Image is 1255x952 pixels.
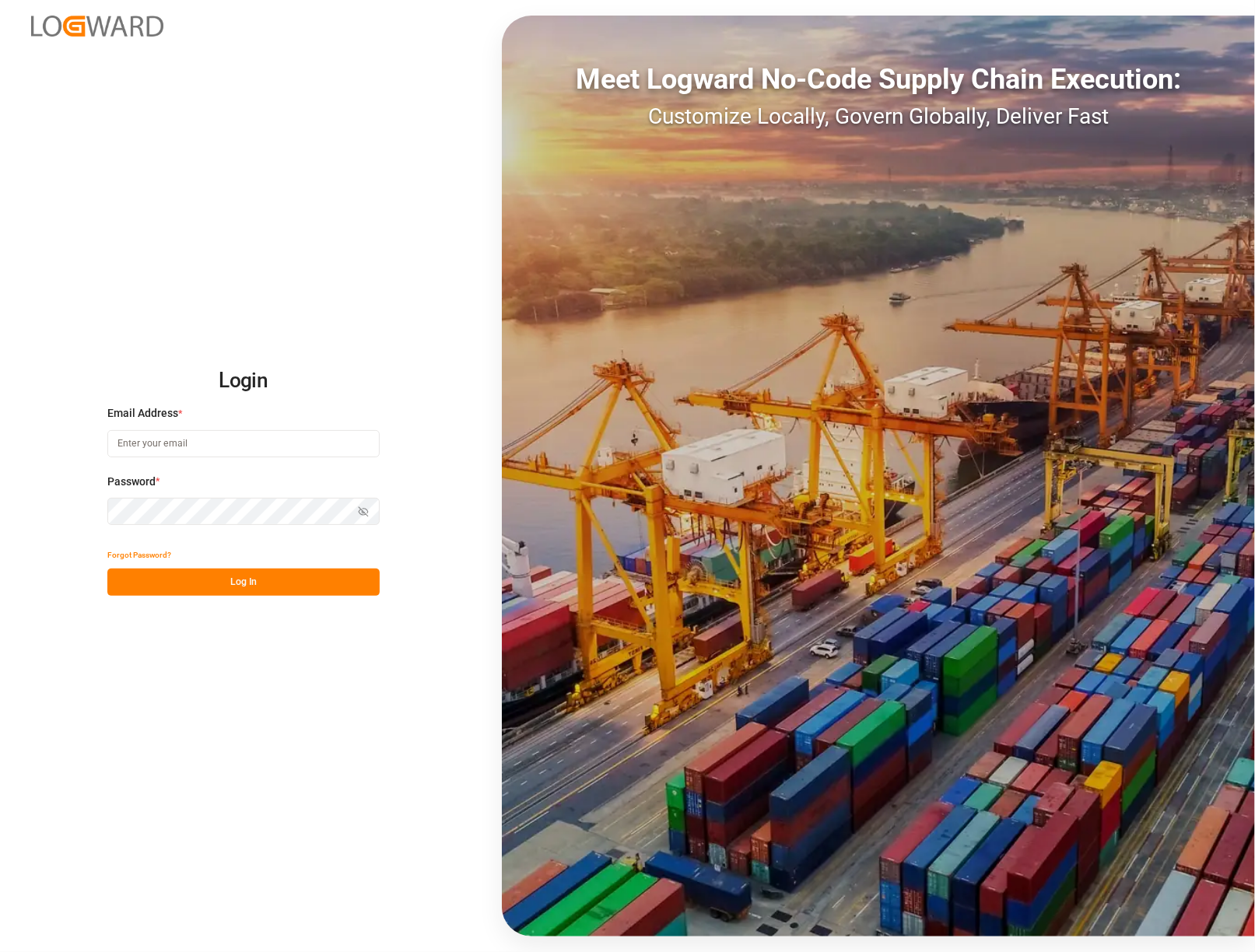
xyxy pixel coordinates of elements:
div: Meet Logward No-Code Supply Chain Execution: [502,58,1255,100]
input: Enter your email [107,430,380,457]
h2: Login [107,356,380,406]
span: Email Address [107,405,178,422]
span: Password [107,474,156,490]
button: Forgot Password? [107,541,171,569]
img: Logward_new_orange.png [31,16,163,37]
div: Customize Locally, Govern Globally, Deliver Fast [502,100,1255,133]
button: Log In [107,569,380,596]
